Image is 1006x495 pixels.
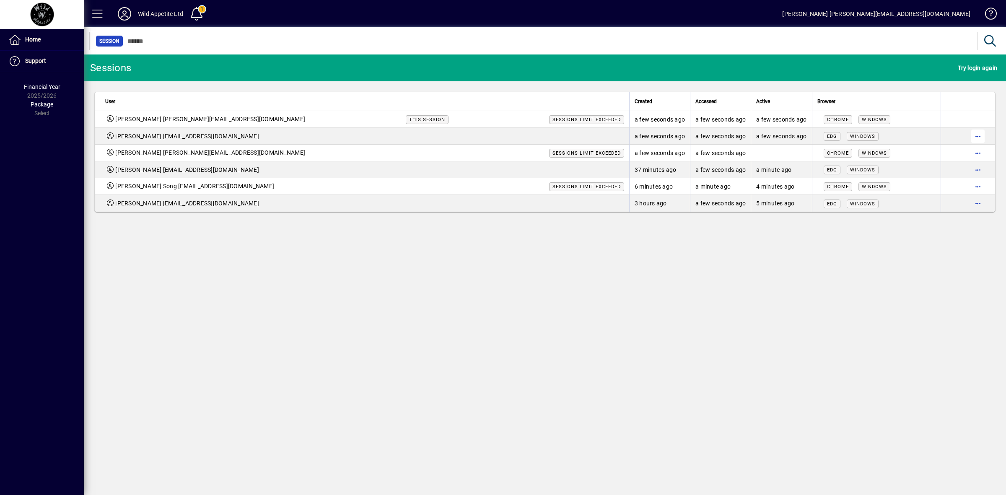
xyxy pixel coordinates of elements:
span: [PERSON_NAME] [EMAIL_ADDRESS][DOMAIN_NAME] [115,199,259,207]
button: More options [971,163,985,176]
td: a few seconds ago [690,111,751,128]
span: Home [25,36,41,43]
td: a few seconds ago [751,128,812,145]
a: Support [4,51,84,72]
span: Support [25,57,46,64]
td: a few seconds ago [690,161,751,178]
div: Mozilla/5.0 (Windows NT 10.0; Win64; x64) AppleWebKit/537.36 (KHTML, like Gecko) Chrome/140.0.0.0... [817,148,936,157]
div: Wild Appetite Ltd [138,7,183,21]
span: [PERSON_NAME] Song [EMAIL_ADDRESS][DOMAIN_NAME] [115,182,274,191]
span: Financial Year [24,83,60,90]
td: a few seconds ago [690,145,751,161]
div: Mozilla/5.0 (Windows NT 10.0; Win64; x64) AppleWebKit/537.36 (KHTML, like Gecko) Chrome/140.0.0.0... [817,165,936,174]
span: Edg [827,167,837,173]
td: a minute ago [751,161,812,178]
td: 4 minutes ago [751,178,812,195]
span: Sessions limit exceeded [552,150,621,156]
div: Mozilla/5.0 (Windows NT 10.0; Win64; x64) AppleWebKit/537.36 (KHTML, like Gecko) Chrome/139.0.0.0... [817,132,936,140]
span: Browser [817,97,835,106]
td: a few seconds ago [629,145,690,161]
span: Windows [850,201,875,207]
td: 37 minutes ago [629,161,690,178]
span: User [105,97,115,106]
span: Windows [862,150,887,156]
span: Active [756,97,770,106]
span: Edg [827,201,837,207]
td: 5 minutes ago [751,195,812,212]
button: More options [971,130,985,143]
span: Chrome [827,184,849,189]
a: Home [4,29,84,50]
div: Sessions [90,61,131,75]
td: a few seconds ago [690,195,751,212]
span: [PERSON_NAME] [EMAIL_ADDRESS][DOMAIN_NAME] [115,132,259,140]
button: Try login again [956,60,999,75]
div: [PERSON_NAME] [PERSON_NAME][EMAIL_ADDRESS][DOMAIN_NAME] [782,7,970,21]
span: Created [635,97,652,106]
span: [PERSON_NAME] [PERSON_NAME][EMAIL_ADDRESS][DOMAIN_NAME] [115,148,305,157]
span: Accessed [695,97,717,106]
span: [PERSON_NAME] [EMAIL_ADDRESS][DOMAIN_NAME] [115,166,259,174]
span: Session [99,37,119,45]
button: More options [971,180,985,193]
td: a minute ago [690,178,751,195]
button: More options [971,146,985,160]
div: Mozilla/5.0 (Windows NT 10.0; Win64; x64) AppleWebKit/537.36 (KHTML, like Gecko) Chrome/125.0.0.0... [817,199,936,208]
span: Sessions limit exceeded [552,117,621,122]
td: a few seconds ago [690,128,751,145]
span: Edg [827,134,837,139]
span: Chrome [827,150,849,156]
span: Windows [850,134,875,139]
span: Chrome [827,117,849,122]
a: Knowledge Base [979,2,996,29]
button: More options [971,197,985,210]
span: Windows [862,117,887,122]
td: a few seconds ago [751,111,812,128]
span: [PERSON_NAME] [PERSON_NAME][EMAIL_ADDRESS][DOMAIN_NAME] [115,115,305,124]
span: Windows [862,184,887,189]
div: Mozilla/5.0 (Windows NT 10.0; Win64; x64) AppleWebKit/537.36 (KHTML, like Gecko) Chrome/140.0.0.0... [817,115,936,124]
span: Windows [850,167,875,173]
span: Try login again [958,61,997,75]
span: This session [409,117,445,122]
td: 3 hours ago [629,195,690,212]
td: 6 minutes ago [629,178,690,195]
span: Package [31,101,53,108]
div: Mozilla/5.0 (Windows NT 10.0; Win64; x64) AppleWebKit/537.36 (KHTML, like Gecko) Chrome/140.0.0.0... [817,182,936,191]
button: Profile [111,6,138,21]
td: a few seconds ago [629,128,690,145]
span: Sessions limit exceeded [552,184,621,189]
td: a few seconds ago [629,111,690,128]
